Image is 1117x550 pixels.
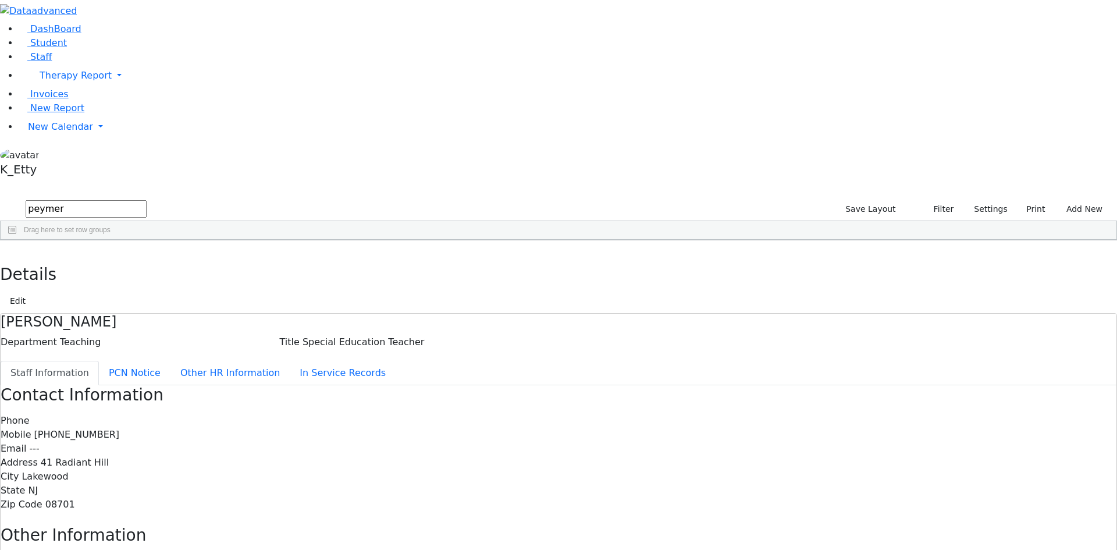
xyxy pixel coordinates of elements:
[1055,200,1108,218] button: Add New
[19,64,1117,87] a: Therapy Report
[41,457,109,468] span: 41 Radiant Hill
[1,470,19,484] label: City
[34,429,120,440] span: [PHONE_NUMBER]
[60,336,101,347] span: Teaching
[28,121,93,132] span: New Calendar
[45,499,75,510] span: 08701
[19,51,52,62] a: Staff
[1,361,99,385] button: Staff Information
[19,37,67,48] a: Student
[30,88,69,100] span: Invoices
[30,37,67,48] span: Student
[19,102,84,113] a: New Report
[26,200,147,218] input: Search
[30,102,84,113] span: New Report
[30,51,52,62] span: Staff
[170,361,290,385] button: Other HR Information
[24,226,111,234] span: Drag here to set row groups
[1013,200,1051,218] button: Print
[99,361,170,385] button: PCN Notice
[1,385,1116,405] h3: Contact Information
[1,428,31,442] label: Mobile
[303,336,425,347] span: Special Education Teacher
[290,361,396,385] button: In Service Records
[29,443,39,454] span: ---
[1,498,42,512] label: Zip Code
[1,484,25,498] label: State
[1,456,38,470] label: Address
[1,335,57,349] label: Department
[28,485,38,496] span: NJ
[19,23,81,34] a: DashBoard
[40,70,112,81] span: Therapy Report
[919,200,959,218] button: Filter
[19,115,1117,139] a: New Calendar
[959,200,1012,218] button: Settings
[1,414,30,428] label: Phone
[19,88,69,100] a: Invoices
[1,314,1116,331] h4: [PERSON_NAME]
[840,200,901,218] button: Save Layout
[280,335,300,349] label: Title
[22,471,68,482] span: Lakewood
[1,526,1116,545] h3: Other Information
[5,292,31,310] button: Edit
[30,23,81,34] span: DashBoard
[1,442,26,456] label: Email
